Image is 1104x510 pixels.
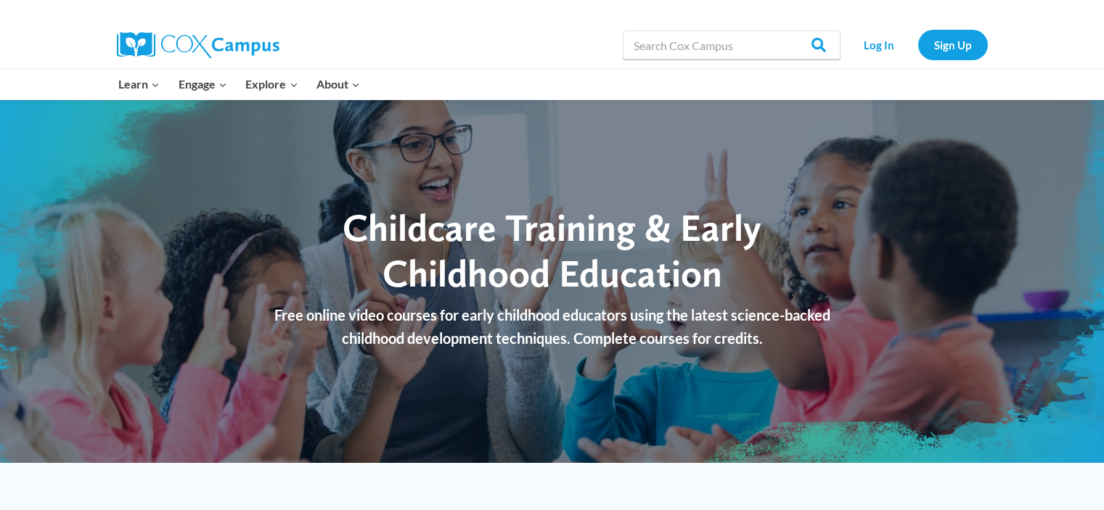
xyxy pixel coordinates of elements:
span: Childcare Training & Early Childhood Education [343,205,761,295]
span: Learn [118,75,160,94]
nav: Primary Navigation [110,69,369,99]
nav: Secondary Navigation [848,30,988,59]
a: Log In [848,30,911,59]
p: Free online video courses for early childhood educators using the latest science-backed childhood... [258,303,846,350]
span: Explore [245,75,298,94]
img: Cox Campus [117,32,279,58]
span: About [316,75,360,94]
a: Sign Up [918,30,988,59]
span: Engage [179,75,227,94]
input: Search Cox Campus [623,30,841,59]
